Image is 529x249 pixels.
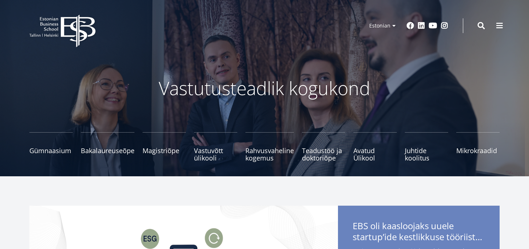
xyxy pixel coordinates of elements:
[456,147,500,154] span: Mikrokraadid
[245,147,294,162] span: Rahvusvaheline kogemus
[29,132,73,162] a: Gümnaasium
[429,22,437,29] a: Youtube
[407,22,414,29] a: Facebook
[302,147,345,162] span: Teadustöö ja doktoriõpe
[81,147,134,154] span: Bakalaureuseõpe
[353,231,485,242] span: startup’ide kestlikkuse tööriistakastile
[418,22,425,29] a: Linkedin
[143,132,186,162] a: Magistriõpe
[194,147,237,162] span: Vastuvõtt ülikooli
[194,132,237,162] a: Vastuvõtt ülikooli
[143,147,186,154] span: Magistriõpe
[70,77,459,99] p: Vastutusteadlik kogukond
[353,132,397,162] a: Avatud Ülikool
[29,147,73,154] span: Gümnaasium
[245,132,294,162] a: Rahvusvaheline kogemus
[353,220,485,245] span: EBS oli kaasloojaks uuele
[405,147,448,162] span: Juhtide koolitus
[405,132,448,162] a: Juhtide koolitus
[81,132,134,162] a: Bakalaureuseõpe
[456,132,500,162] a: Mikrokraadid
[353,147,397,162] span: Avatud Ülikool
[302,132,345,162] a: Teadustöö ja doktoriõpe
[441,22,448,29] a: Instagram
